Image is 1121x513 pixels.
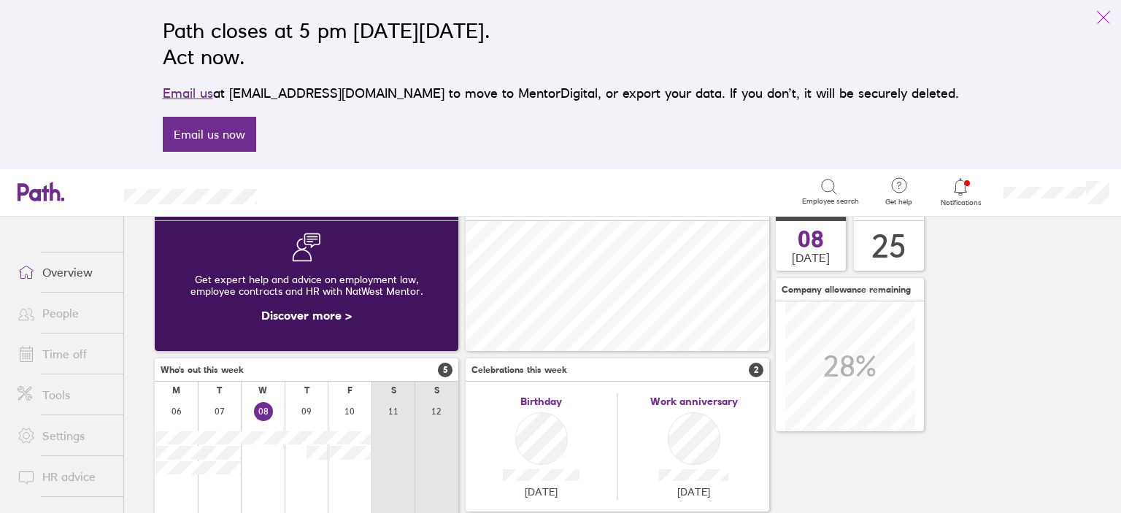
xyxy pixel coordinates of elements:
[163,85,213,101] a: Email us
[798,228,824,251] span: 08
[172,385,180,396] div: M
[391,385,396,396] div: S
[792,251,830,264] span: [DATE]
[6,258,123,287] a: Overview
[163,83,959,104] p: at [EMAIL_ADDRESS][DOMAIN_NAME] to move to MentorDigital, or export your data. If you don’t, it w...
[871,228,906,265] div: 25
[802,197,859,206] span: Employee search
[520,396,562,407] span: Birthday
[6,380,123,409] a: Tools
[937,198,985,207] span: Notifications
[347,385,353,396] div: F
[6,421,123,450] a: Settings
[163,117,256,152] a: Email us now
[875,198,922,207] span: Get help
[258,385,267,396] div: W
[6,462,123,491] a: HR advice
[937,177,985,207] a: Notifications
[261,308,352,323] a: Discover more >
[438,363,452,377] span: 5
[749,363,763,377] span: 2
[296,185,334,198] div: Search
[166,262,447,309] div: Get expert help and advice on employment law, employee contracts and HR with NatWest Mentor.
[650,396,738,407] span: Work anniversary
[6,298,123,328] a: People
[434,385,439,396] div: S
[304,385,309,396] div: T
[163,18,959,70] h2: Path closes at 5 pm [DATE][DATE]. Act now.
[6,339,123,369] a: Time off
[782,285,911,295] span: Company allowance remaining
[217,385,222,396] div: T
[471,365,567,375] span: Celebrations this week
[161,365,244,375] span: Who's out this week
[677,486,710,498] span: [DATE]
[525,486,558,498] span: [DATE]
